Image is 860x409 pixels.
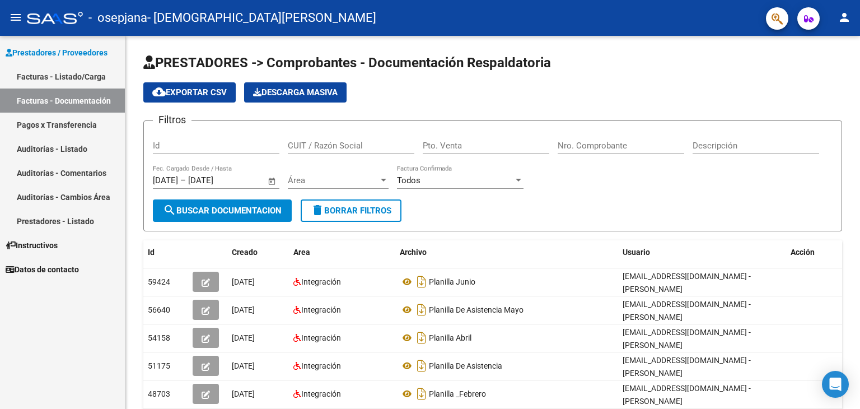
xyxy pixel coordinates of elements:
[623,384,751,406] span: [EMAIL_ADDRESS][DOMAIN_NAME] - [PERSON_NAME]
[244,82,347,103] app-download-masive: Descarga masiva de comprobantes (adjuntos)
[311,206,391,216] span: Borrar Filtros
[623,272,751,294] span: [EMAIL_ADDRESS][DOMAIN_NAME] - [PERSON_NAME]
[414,385,429,403] i: Descargar documento
[414,273,429,291] i: Descargar documento
[232,333,255,342] span: [DATE]
[9,11,22,24] mat-icon: menu
[6,47,107,59] span: Prestadores / Proveedores
[301,305,341,314] span: Integración
[397,175,420,185] span: Todos
[266,175,279,188] button: Open calendar
[152,87,227,97] span: Exportar CSV
[180,175,186,185] span: –
[623,328,751,350] span: [EMAIL_ADDRESS][DOMAIN_NAME] - [PERSON_NAME]
[301,389,341,398] span: Integración
[429,361,502,370] span: Planilla De Asistencia
[786,240,842,264] datatable-header-cell: Acción
[623,300,751,322] span: [EMAIL_ADDRESS][DOMAIN_NAME] - [PERSON_NAME]
[311,203,324,217] mat-icon: delete
[148,248,155,257] span: Id
[143,55,551,71] span: PRESTADORES -> Comprobantes - Documentación Respaldatoria
[400,248,427,257] span: Archivo
[623,248,650,257] span: Usuario
[429,305,524,314] span: Planilla De Asistencia Mayo
[618,240,786,264] datatable-header-cell: Usuario
[293,248,310,257] span: Area
[6,239,58,252] span: Instructivos
[153,175,178,185] input: Start date
[143,240,188,264] datatable-header-cell: Id
[232,361,255,370] span: [DATE]
[822,371,849,398] div: Open Intercom Messenger
[429,389,486,398] span: Planilla _Febrero
[289,240,395,264] datatable-header-cell: Area
[232,277,255,286] span: [DATE]
[163,206,282,216] span: Buscar Documentacion
[288,175,378,185] span: Área
[414,357,429,375] i: Descargar documento
[188,175,242,185] input: End date
[301,277,341,286] span: Integración
[153,199,292,222] button: Buscar Documentacion
[143,82,236,103] button: Exportar CSV
[414,329,429,347] i: Descargar documento
[623,356,751,378] span: [EMAIL_ADDRESS][DOMAIN_NAME] - [PERSON_NAME]
[148,361,170,370] span: 51175
[148,389,170,398] span: 48703
[301,199,401,222] button: Borrar Filtros
[414,301,429,319] i: Descargar documento
[791,248,815,257] span: Acción
[838,11,851,24] mat-icon: person
[148,333,170,342] span: 54158
[227,240,289,264] datatable-header-cell: Creado
[153,112,191,128] h3: Filtros
[429,277,475,286] span: Planilla Junio
[301,361,341,370] span: Integración
[88,6,147,30] span: - osepjana
[232,248,258,257] span: Creado
[163,203,176,217] mat-icon: search
[301,333,341,342] span: Integración
[148,305,170,314] span: 56640
[244,82,347,103] button: Descarga Masiva
[232,305,255,314] span: [DATE]
[148,277,170,286] span: 59424
[253,87,338,97] span: Descarga Masiva
[395,240,618,264] datatable-header-cell: Archivo
[232,389,255,398] span: [DATE]
[429,333,471,342] span: Planilla Abril
[6,263,79,276] span: Datos de contacto
[147,6,376,30] span: - [DEMOGRAPHIC_DATA][PERSON_NAME]
[152,85,166,99] mat-icon: cloud_download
